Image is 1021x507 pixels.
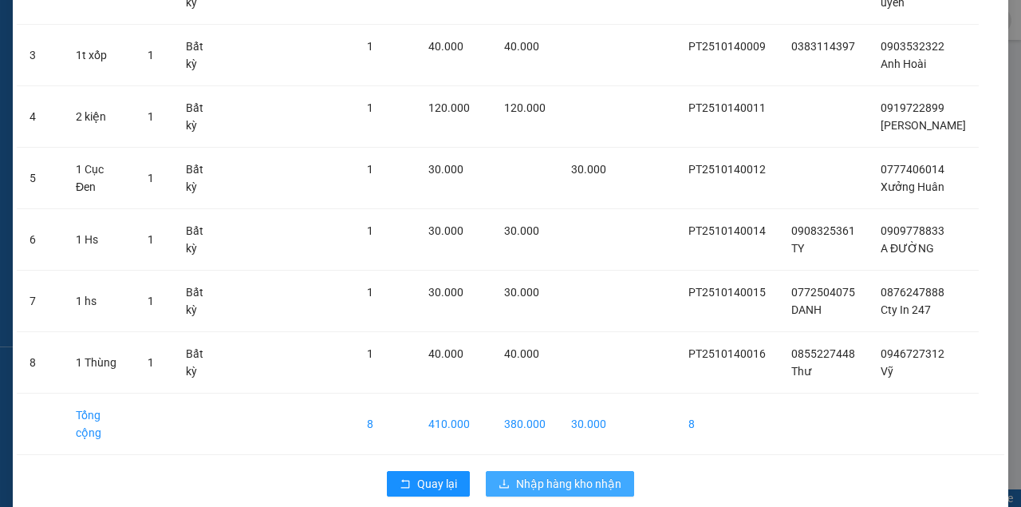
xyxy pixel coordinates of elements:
[791,242,804,255] span: TY
[367,347,373,360] span: 1
[367,286,373,299] span: 1
[367,224,373,237] span: 1
[387,471,470,497] button: rollbackQuay lại
[881,101,944,114] span: 0919722899
[367,101,373,114] span: 1
[881,224,944,237] span: 0909778833
[791,347,855,360] span: 0855227448
[428,347,463,360] span: 40.000
[17,271,63,332] td: 7
[486,471,634,497] button: downloadNhập hàng kho nhận
[881,57,926,70] span: Anh Hoài
[148,233,154,246] span: 1
[173,332,227,394] td: Bất kỳ
[63,271,135,332] td: 1 hs
[516,475,621,493] span: Nhập hàng kho nhận
[688,286,766,299] span: PT2510140015
[63,332,135,394] td: 1 Thùng
[688,40,766,53] span: PT2510140009
[63,25,135,86] td: 1t xốp
[558,394,619,455] td: 30.000
[148,49,154,61] span: 1
[416,394,491,455] td: 410.000
[173,148,227,209] td: Bất kỳ
[791,365,811,378] span: Thư
[881,242,934,255] span: A ĐƯỜNG
[881,40,944,53] span: 0903532322
[791,40,855,53] span: 0383114397
[491,394,558,455] td: 380.000
[173,25,227,86] td: Bất kỳ
[417,475,457,493] span: Quay lại
[173,86,227,148] td: Bất kỳ
[504,40,539,53] span: 40.000
[17,209,63,271] td: 6
[428,286,463,299] span: 30.000
[791,303,822,316] span: DANH
[688,347,766,360] span: PT2510140016
[504,347,539,360] span: 40.000
[17,332,63,394] td: 8
[367,40,373,53] span: 1
[504,101,546,114] span: 120.000
[499,478,510,491] span: download
[63,394,135,455] td: Tổng cộng
[881,163,944,176] span: 0777406014
[148,172,154,184] span: 1
[428,163,463,176] span: 30.000
[881,303,931,316] span: Cty In 247
[17,148,63,209] td: 5
[63,86,135,148] td: 2 kiện
[400,478,411,491] span: rollback
[688,101,766,114] span: PT2510140011
[173,271,227,332] td: Bất kỳ
[504,286,539,299] span: 30.000
[504,224,539,237] span: 30.000
[676,394,779,455] td: 8
[17,25,63,86] td: 3
[428,224,463,237] span: 30.000
[428,40,463,53] span: 40.000
[148,295,154,307] span: 1
[17,86,63,148] td: 4
[354,394,416,455] td: 8
[881,347,944,360] span: 0946727312
[367,163,373,176] span: 1
[148,356,154,369] span: 1
[881,286,944,299] span: 0876247888
[881,119,966,132] span: [PERSON_NAME]
[791,286,855,299] span: 0772504075
[63,209,135,271] td: 1 Hs
[173,209,227,271] td: Bất kỳ
[688,224,766,237] span: PT2510140014
[63,148,135,209] td: 1 Cục Đen
[881,365,893,378] span: Vỹ
[428,101,470,114] span: 120.000
[881,180,944,193] span: Xưởng Huân
[791,224,855,237] span: 0908325361
[571,163,606,176] span: 30.000
[688,163,766,176] span: PT2510140012
[148,110,154,123] span: 1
